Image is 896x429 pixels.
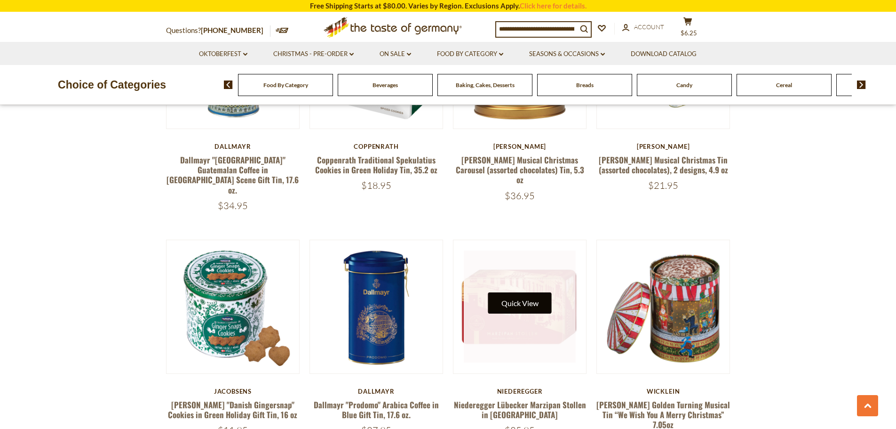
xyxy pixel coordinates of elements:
[167,240,300,373] img: Jacobsens "Danish Gingersnap" Cookies in Green Holiday Gift Tin, 16 oz
[597,240,730,373] img: Wicklein Golden Turning Musical Tin “We Wish You A Merry Christmas” 7.05oz
[309,388,444,395] div: Dallmayr
[201,26,263,34] a: [PHONE_NUMBER]
[776,81,792,89] a: Cereal
[361,179,391,191] span: $18.95
[596,143,730,150] div: [PERSON_NAME]
[263,81,308,89] a: Food By Category
[488,292,552,314] button: Quick View
[315,154,437,176] a: Coppenrath Traditional Spekulatius Cookies in Green Holiday Tin, 35.2 oz
[309,143,444,150] div: Coppenrath
[622,22,664,32] a: Account
[453,240,587,373] img: Niederegger Lübecker Marzipan Stollen in Red Tin
[373,81,398,89] a: Beverages
[310,240,443,373] img: Dallmayr "Prodomo" Arabica Coffee in Blue Gift Tin, 17.6 oz.
[453,388,587,395] div: Niederegger
[166,143,300,150] div: Dallmayr
[648,179,678,191] span: $21.95
[456,81,515,89] a: Baking, Cakes, Desserts
[631,49,697,59] a: Download Catalog
[437,49,503,59] a: Food By Category
[676,81,692,89] a: Candy
[674,17,702,40] button: $6.25
[576,81,594,89] a: Breads
[454,399,586,421] a: Niederegger Lübecker Marzipan Stollen in [GEOGRAPHIC_DATA]
[218,200,248,211] span: $34.95
[224,81,233,89] img: previous arrow
[596,388,730,395] div: Wicklein
[166,388,300,395] div: Jacobsens
[529,49,605,59] a: Seasons & Occasions
[456,154,584,186] a: [PERSON_NAME] Musical Christmas Carousel (assorted chocolates) Tin, 5.3 oz
[520,1,587,10] a: Click here for details.
[857,81,866,89] img: next arrow
[505,190,535,202] span: $36.95
[453,143,587,150] div: [PERSON_NAME]
[168,399,297,421] a: [PERSON_NAME] "Danish Gingersnap" Cookies in Green Holiday Gift Tin, 16 oz
[167,154,299,196] a: Dallmayr "[GEOGRAPHIC_DATA]" Guatemalan Coffee in [GEOGRAPHIC_DATA] Scene Gift Tin, 17.6 oz.
[599,154,728,176] a: [PERSON_NAME] Musical Christmas Tin (assorted chocolates), 2 designs, 4.9 oz
[166,24,270,37] p: Questions?
[634,23,664,31] span: Account
[199,49,247,59] a: Oktoberfest
[314,399,439,421] a: Dallmayr "Prodomo" Arabica Coffee in Blue Gift Tin, 17.6 oz.
[273,49,354,59] a: Christmas - PRE-ORDER
[681,29,697,37] span: $6.25
[380,49,411,59] a: On Sale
